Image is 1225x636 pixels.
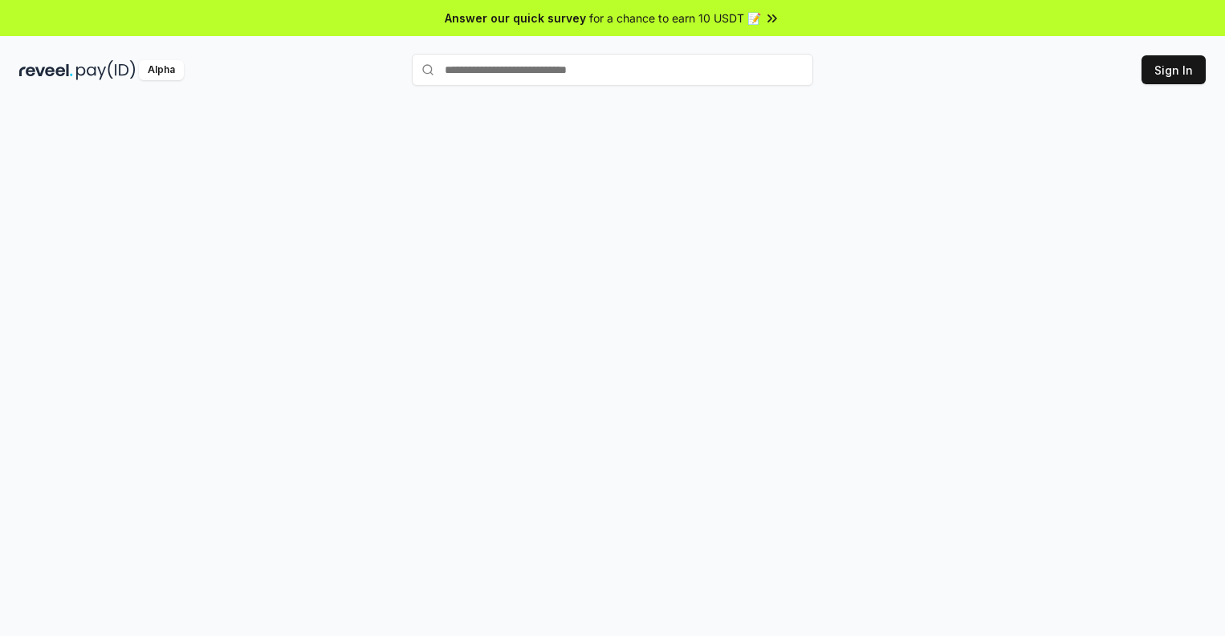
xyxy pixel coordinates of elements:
[76,60,136,80] img: pay_id
[589,10,761,26] span: for a chance to earn 10 USDT 📝
[445,10,586,26] span: Answer our quick survey
[19,60,73,80] img: reveel_dark
[139,60,184,80] div: Alpha
[1142,55,1206,84] button: Sign In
